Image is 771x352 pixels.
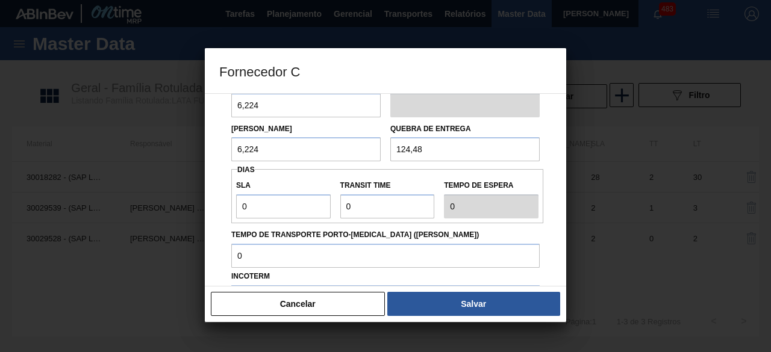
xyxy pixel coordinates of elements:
label: SLA [236,177,331,194]
h3: Fornecedor C [205,48,566,94]
label: Tempo de Transporte Porto-[MEDICAL_DATA] ([PERSON_NAME]) [231,226,540,244]
label: Transit Time [340,177,435,194]
label: Quebra de entrega [390,125,471,133]
button: Cancelar [211,292,385,316]
label: Incoterm [231,272,270,280]
button: Salvar [387,292,560,316]
label: Tempo de espera [444,177,538,194]
span: Dias [237,165,255,174]
label: [PERSON_NAME] [231,125,292,133]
